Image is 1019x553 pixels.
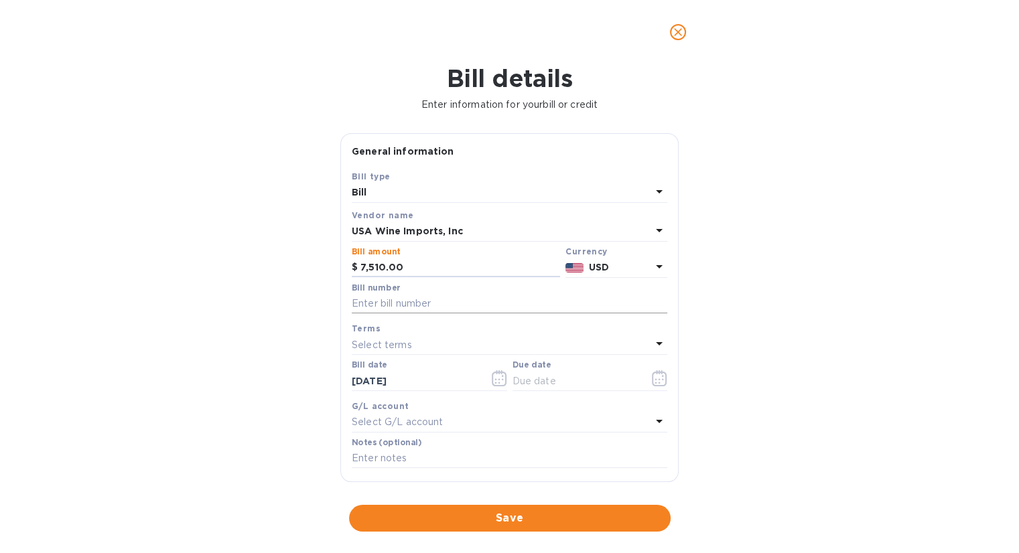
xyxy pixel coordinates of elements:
b: Bill [352,187,367,197]
img: USD [565,263,584,272]
b: USD [589,262,609,272]
input: Enter notes [352,449,667,469]
b: Terms [352,323,381,333]
label: Bill date [352,362,387,370]
input: $ Enter bill amount [360,258,560,278]
b: Bill type [352,171,391,181]
b: Vendor name [352,210,413,220]
p: Enter information for your bill or credit [11,98,1008,112]
button: Save [349,505,671,532]
b: Currency [565,246,607,256]
h1: Bill details [11,64,1008,92]
input: Due date [513,371,639,391]
label: Notes (optional) [352,439,422,447]
button: close [662,16,694,48]
span: Save [360,510,660,526]
label: Bill amount [352,248,400,256]
label: Due date [513,362,551,370]
input: Select date [352,371,478,391]
b: USA Wine Imports, Inc [352,226,463,236]
label: Bill number [352,284,400,292]
b: G/L account [352,401,409,411]
p: Select terms [352,338,412,352]
div: $ [352,258,360,278]
b: General information [352,146,454,157]
p: Select G/L account [352,415,443,429]
input: Enter bill number [352,294,667,314]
